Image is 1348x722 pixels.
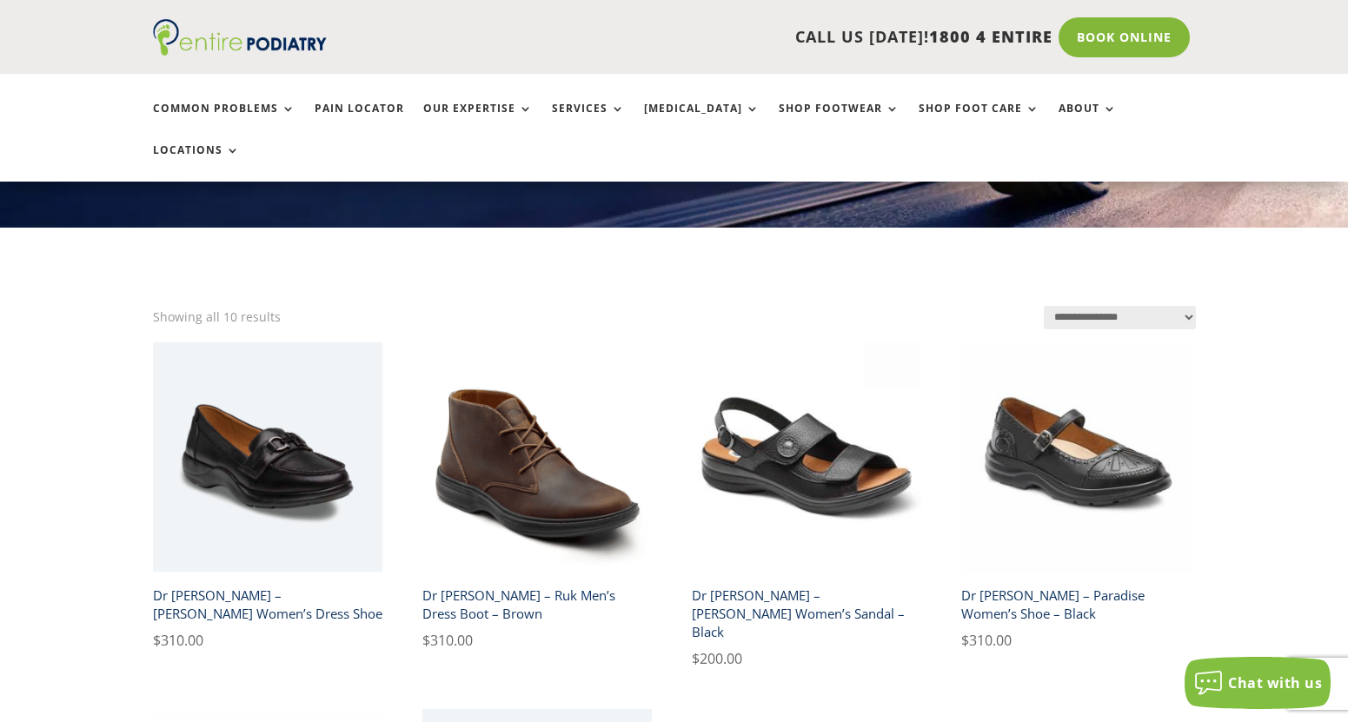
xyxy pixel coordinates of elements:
img: logo (1) [153,19,327,56]
a: Shop Foot Care [919,103,1039,140]
span: 1800 4 ENTIRE [929,26,1053,47]
h2: Dr [PERSON_NAME] – Ruk Men’s Dress Boot – Brown [422,580,653,629]
a: Shop Footwear [779,103,900,140]
h2: Dr [PERSON_NAME] – Paradise Women’s Shoe – Black [961,580,1192,629]
button: Chat with us [1185,657,1331,709]
select: Shop order [1044,306,1196,329]
bdi: 310.00 [153,631,203,650]
a: dr comfort ruk mens dress shoe brownDr [PERSON_NAME] – Ruk Men’s Dress Boot – Brown $310.00 [422,342,653,652]
img: Dr Comfort Paradise Women's Dress Shoe Black [961,342,1192,573]
span: $ [692,649,700,668]
a: Pain Locator [315,103,404,140]
img: dr comfort ruk mens dress shoe brown [422,342,653,573]
span: Chat with us [1228,673,1322,692]
h2: Dr [PERSON_NAME] – [PERSON_NAME] Women’s Sandal – Black [692,580,922,647]
img: Dr Comfort Lana Medium Wide Women's Sandal Black [692,342,922,573]
a: Dr Comfort Lana Medium Wide Women's Sandal BlackDr [PERSON_NAME] – [PERSON_NAME] Women’s Sandal –... [692,342,922,671]
p: CALL US [DATE]! [394,26,1053,49]
a: Locations [153,144,240,182]
a: Common Problems [153,103,295,140]
h2: Dr [PERSON_NAME] – [PERSON_NAME] Women’s Dress Shoe [153,580,383,629]
bdi: 310.00 [961,631,1012,650]
a: [MEDICAL_DATA] [644,103,760,140]
bdi: 310.00 [422,631,473,650]
a: About [1059,103,1117,140]
a: mallory dr comfort black womens dress shoe entire podiatryDr [PERSON_NAME] – [PERSON_NAME] Women’... [153,342,383,652]
a: Dr Comfort Paradise Women's Dress Shoe BlackDr [PERSON_NAME] – Paradise Women’s Shoe – Black $310.00 [961,342,1192,652]
a: Services [552,103,625,140]
p: Showing all 10 results [153,306,281,328]
a: Our Expertise [423,103,533,140]
span: $ [422,631,430,650]
a: Book Online [1059,17,1190,57]
span: $ [153,631,161,650]
a: Entire Podiatry [153,42,327,59]
img: mallory dr comfort black womens dress shoe entire podiatry [153,342,383,573]
span: $ [961,631,969,650]
bdi: 200.00 [692,649,742,668]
